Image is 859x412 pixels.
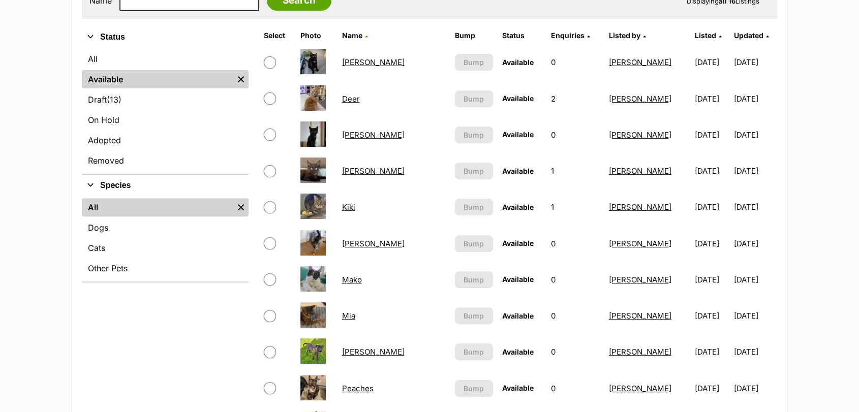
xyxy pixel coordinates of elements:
[695,31,716,40] span: Listed
[82,196,249,281] div: Species
[342,347,404,357] a: [PERSON_NAME]
[455,54,493,71] button: Bump
[734,371,776,406] td: [DATE]
[464,166,484,176] span: Bump
[734,298,776,333] td: [DATE]
[691,371,733,406] td: [DATE]
[455,235,493,252] button: Bump
[82,218,249,237] a: Dogs
[691,334,733,369] td: [DATE]
[547,371,604,406] td: 0
[342,94,359,104] a: Deer
[502,167,534,175] span: Available
[547,153,604,188] td: 1
[82,90,249,109] a: Draft
[82,239,249,257] a: Cats
[455,343,493,360] button: Bump
[609,57,671,67] a: [PERSON_NAME]
[464,346,484,357] span: Bump
[82,259,249,277] a: Other Pets
[260,27,295,44] th: Select
[455,307,493,324] button: Bump
[547,45,604,80] td: 0
[82,179,249,192] button: Species
[82,111,249,129] a: On Hold
[734,262,776,297] td: [DATE]
[734,117,776,152] td: [DATE]
[691,117,733,152] td: [DATE]
[342,239,404,248] a: [PERSON_NAME]
[502,203,534,211] span: Available
[342,57,404,67] a: [PERSON_NAME]
[464,274,484,285] span: Bump
[233,198,249,216] a: Remove filter
[455,163,493,179] button: Bump
[609,31,646,40] a: Listed by
[464,238,484,249] span: Bump
[547,226,604,261] td: 0
[455,271,493,288] button: Bump
[455,90,493,107] button: Bump
[695,31,722,40] a: Listed
[551,31,585,40] span: translation missing: en.admin.listings.index.attributes.enquiries
[502,58,534,67] span: Available
[107,93,121,106] span: (13)
[342,31,367,40] a: Name
[609,275,671,284] a: [PERSON_NAME]
[691,262,733,297] td: [DATE]
[547,334,604,369] td: 0
[609,202,671,212] a: [PERSON_NAME]
[734,189,776,225] td: [DATE]
[342,166,404,176] a: [PERSON_NAME]
[502,347,534,356] span: Available
[82,50,249,68] a: All
[691,153,733,188] td: [DATE]
[498,27,546,44] th: Status
[342,384,373,393] a: Peaches
[691,298,733,333] td: [DATE]
[691,189,733,225] td: [DATE]
[609,94,671,104] a: [PERSON_NAME]
[734,334,776,369] td: [DATE]
[609,347,671,357] a: [PERSON_NAME]
[82,48,249,174] div: Status
[734,226,776,261] td: [DATE]
[455,126,493,143] button: Bump
[734,81,776,116] td: [DATE]
[464,310,484,321] span: Bump
[342,311,355,321] a: Mia
[609,384,671,393] a: [PERSON_NAME]
[609,239,671,248] a: [PERSON_NAME]
[691,45,733,80] td: [DATE]
[451,27,497,44] th: Bump
[691,81,733,116] td: [DATE]
[551,31,590,40] a: Enquiries
[502,239,534,247] span: Available
[342,130,404,140] a: [PERSON_NAME]
[342,202,355,212] a: Kiki
[464,383,484,394] span: Bump
[464,202,484,212] span: Bump
[502,384,534,392] span: Available
[547,189,604,225] td: 1
[82,30,249,44] button: Status
[609,166,671,176] a: [PERSON_NAME]
[233,70,249,88] a: Remove filter
[547,262,604,297] td: 0
[455,380,493,397] button: Bump
[296,27,336,44] th: Photo
[609,31,640,40] span: Listed by
[547,117,604,152] td: 0
[82,151,249,170] a: Removed
[455,199,493,215] button: Bump
[734,31,769,40] a: Updated
[464,57,484,68] span: Bump
[734,31,763,40] span: Updated
[502,94,534,103] span: Available
[734,45,776,80] td: [DATE]
[547,298,604,333] td: 0
[342,31,362,40] span: Name
[82,198,233,216] a: All
[547,81,604,116] td: 2
[502,130,534,139] span: Available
